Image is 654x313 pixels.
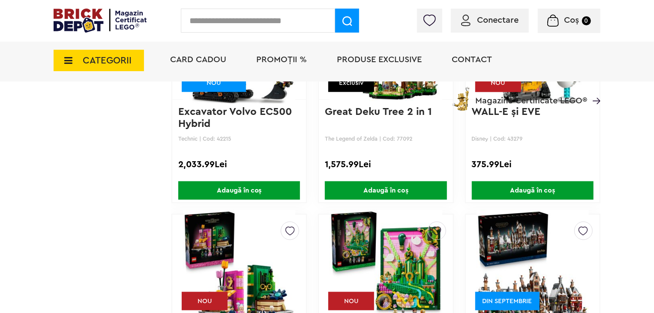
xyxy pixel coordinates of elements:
[337,55,422,64] a: Produse exclusive
[325,181,447,200] span: Adaugă în coș
[178,159,300,170] div: 2,033.99Lei
[182,292,228,310] div: NOU
[472,107,541,117] a: WALL-E şi EVE
[461,16,519,24] a: Conectare
[475,85,587,105] span: Magazine Certificate LEGO®
[325,135,447,142] p: The Legend of Zelda | Cod: 77092
[256,55,307,64] a: PROMOȚII %
[328,292,374,310] div: NOU
[466,181,600,200] a: Adaugă în coș
[587,85,600,94] a: Magazine Certificate LEGO®
[472,181,594,200] span: Adaugă în coș
[319,181,453,200] a: Adaugă în coș
[472,135,594,142] p: Disney | Cod: 43279
[472,159,594,170] div: 375.99Lei
[172,181,306,200] a: Adaugă în coș
[178,135,300,142] p: Technic | Cod: 42215
[170,55,226,64] a: Card Cadou
[325,107,432,117] a: Great Deku Tree 2 in 1
[475,292,540,310] div: DIN SEPTEMBRIE
[178,181,300,200] span: Adaugă în coș
[477,16,519,24] span: Conectare
[452,55,492,64] a: Contact
[564,16,579,24] span: Coș
[83,56,132,65] span: CATEGORII
[582,16,591,25] small: 0
[325,159,447,170] div: 1,575.99Lei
